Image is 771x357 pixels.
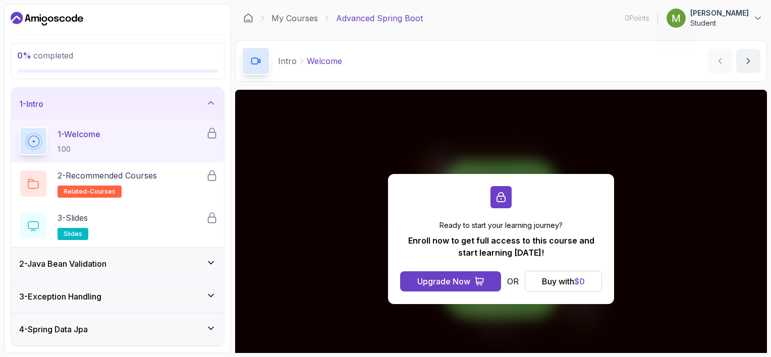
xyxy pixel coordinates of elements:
[17,50,31,61] span: 0 %
[574,276,585,286] span: $ 0
[17,50,73,61] span: completed
[19,169,216,198] button: 2-Recommended Coursesrelated-courses
[507,275,519,287] p: OR
[243,13,253,23] a: Dashboard
[336,12,423,24] p: Advanced Spring Boot
[400,234,602,259] p: Enroll now to get full access to this course and start learning [DATE]!
[11,11,83,27] a: Dashboard
[400,271,501,291] button: Upgrade Now
[271,12,318,24] a: My Courses
[58,169,157,182] p: 2 - Recommended Courses
[307,55,342,67] p: Welcome
[400,220,602,230] p: Ready to start your learning journey?
[19,323,88,335] h3: 4 - Spring Data Jpa
[690,18,749,28] p: Student
[58,212,88,224] p: 3 - Slides
[11,88,224,120] button: 1-Intro
[278,55,297,67] p: Intro
[625,13,649,23] p: 0 Points
[19,290,101,303] h3: 3 - Exception Handling
[19,127,216,155] button: 1-Welcome1:00
[58,128,100,140] p: 1 - Welcome
[525,271,602,292] button: Buy with$0
[666,8,763,28] button: user profile image[PERSON_NAME]Student
[58,144,100,154] p: 1:00
[542,275,585,287] div: Buy with
[690,8,749,18] p: [PERSON_NAME]
[11,248,224,280] button: 2-Java Bean Validation
[708,49,732,73] button: previous content
[11,313,224,345] button: 4-Spring Data Jpa
[64,188,116,196] span: related-courses
[19,98,43,110] h3: 1 - Intro
[11,280,224,313] button: 3-Exception Handling
[667,9,686,28] img: user profile image
[19,212,216,240] button: 3-Slidesslides
[19,258,106,270] h3: 2 - Java Bean Validation
[736,49,760,73] button: next content
[417,275,470,287] div: Upgrade Now
[64,230,82,238] span: slides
